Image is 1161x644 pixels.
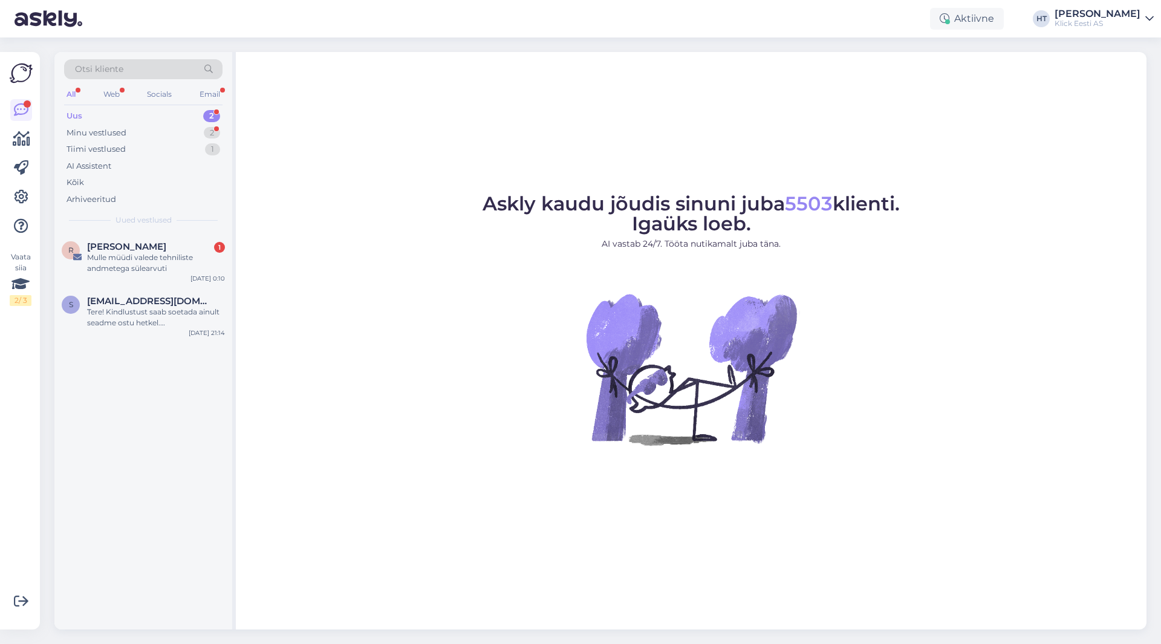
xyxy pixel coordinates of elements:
div: Socials [145,86,174,102]
div: 2 / 3 [10,295,31,306]
span: Askly kaudu jõudis sinuni juba klienti. Igaüks loeb. [483,192,900,235]
img: Askly Logo [10,62,33,85]
div: 2 [203,110,220,122]
div: Web [101,86,122,102]
div: [DATE] 0:10 [190,274,225,283]
div: Mulle müüdi valede tehniliste andmetega sülearvuti [87,252,225,274]
div: Tere! Kindlustust saab soetada ainult seadme ostu hetkel. [PERSON_NAME] on juba ostetud, siis kin... [87,307,225,328]
div: [DATE] 21:14 [189,328,225,337]
img: No Chat active [582,260,800,478]
div: HT [1033,10,1050,27]
span: s [69,300,73,309]
div: 1 [214,242,225,253]
div: Klick Eesti AS [1055,19,1140,28]
span: 5503 [785,192,833,215]
div: Aktiivne [930,8,1004,30]
a: [PERSON_NAME]Klick Eesti AS [1055,9,1154,28]
div: Vaata siia [10,252,31,306]
p: AI vastab 24/7. Tööta nutikamalt juba täna. [483,238,900,250]
div: Tiimi vestlused [67,143,126,155]
div: 2 [204,127,220,139]
div: Minu vestlused [67,127,126,139]
div: Email [197,86,223,102]
span: siim.sergejev@gmail.com [87,296,213,307]
span: Uued vestlused [115,215,172,226]
span: Robin Meringo [87,241,166,252]
div: Uus [67,110,82,122]
div: AI Assistent [67,160,111,172]
span: Otsi kliente [75,63,123,76]
div: Arhiveeritud [67,194,116,206]
div: [PERSON_NAME] [1055,9,1140,19]
div: 1 [205,143,220,155]
div: All [64,86,78,102]
span: R [68,246,74,255]
div: Kõik [67,177,84,189]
